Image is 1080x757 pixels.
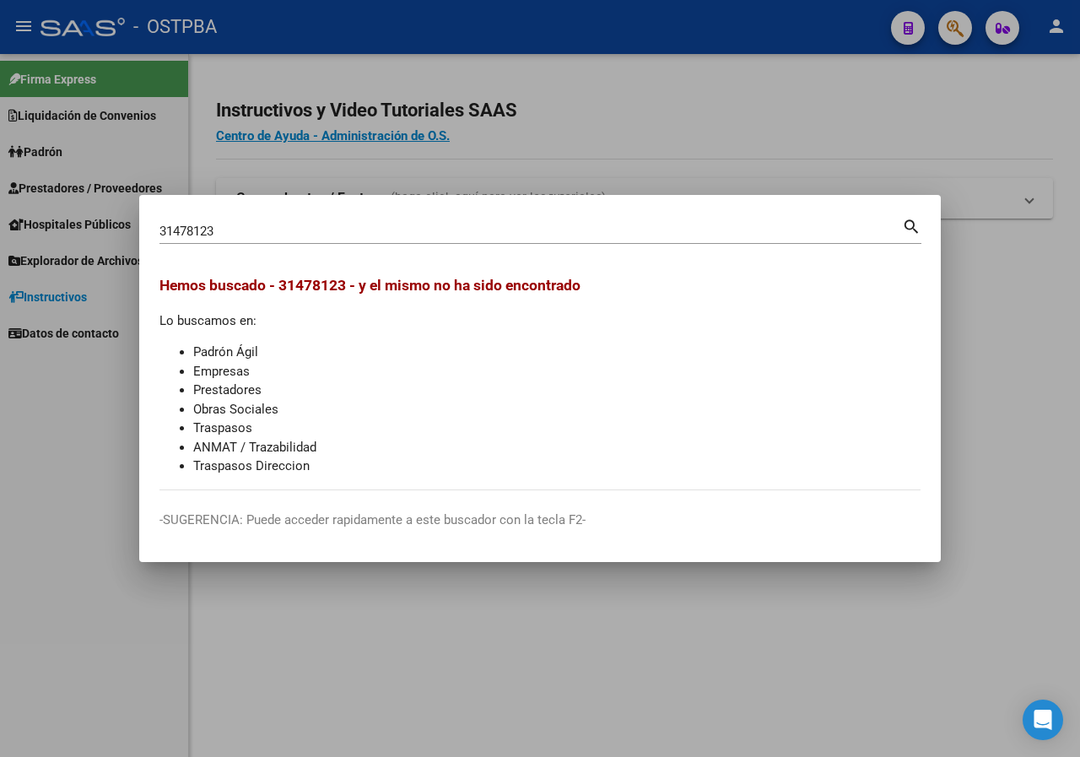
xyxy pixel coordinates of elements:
li: Empresas [193,362,921,381]
li: Traspasos [193,419,921,438]
li: ANMAT / Trazabilidad [193,438,921,457]
span: Hemos buscado - 31478123 - y el mismo no ha sido encontrado [159,277,580,294]
div: Lo buscamos en: [159,274,921,476]
p: -SUGERENCIA: Puede acceder rapidamente a este buscador con la tecla F2- [159,511,921,530]
mat-icon: search [902,215,921,235]
li: Traspasos Direccion [193,457,921,476]
div: Open Intercom Messenger [1023,700,1063,740]
li: Prestadores [193,381,921,400]
li: Obras Sociales [193,400,921,419]
li: Padrón Ágil [193,343,921,362]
